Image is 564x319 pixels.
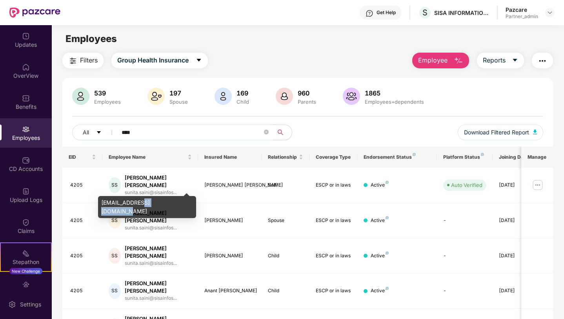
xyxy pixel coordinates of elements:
img: svg+xml;base64,PHN2ZyB4bWxucz0iaHR0cDovL3d3dy53My5vcmcvMjAwMC9zdmciIHdpZHRoPSI4IiBoZWlnaHQ9IjgiIH... [386,181,389,184]
button: Filters [62,53,104,68]
div: 1865 [363,89,426,97]
div: SISA INFORMATION SECURITY PVT LTD [434,9,489,16]
div: ESCP or in laws [316,181,351,189]
div: Anant [PERSON_NAME] [204,287,256,295]
img: svg+xml;base64,PHN2ZyB4bWxucz0iaHR0cDovL3d3dy53My5vcmcvMjAwMC9zdmciIHhtbG5zOnhsaW5rPSJodHRwOi8vd3... [454,56,463,66]
img: svg+xml;base64,PHN2ZyB4bWxucz0iaHR0cDovL3d3dy53My5vcmcvMjAwMC9zdmciIHdpZHRoPSI4IiBoZWlnaHQ9IjgiIH... [413,153,416,156]
div: Spouse [268,217,303,224]
img: svg+xml;base64,PHN2ZyB4bWxucz0iaHR0cDovL3d3dy53My5vcmcvMjAwMC9zdmciIHhtbG5zOnhsaW5rPSJodHRwOi8vd3... [533,130,537,134]
div: Active [371,287,389,295]
div: Active [371,181,389,189]
div: [PERSON_NAME] [204,217,256,224]
div: [PERSON_NAME] [PERSON_NAME] [125,280,191,295]
div: 169 [235,89,251,97]
div: 4205 [70,287,96,295]
img: New Pazcare Logo [9,7,60,18]
img: manageButton [531,179,544,191]
span: caret-down [196,57,202,64]
button: search [273,125,292,140]
div: Auto Verified [451,181,482,189]
div: Pazcare [506,6,538,13]
div: SS [109,177,121,193]
img: svg+xml;base64,PHN2ZyB4bWxucz0iaHR0cDovL3d3dy53My5vcmcvMjAwMC9zdmciIHdpZHRoPSIyNCIgaGVpZ2h0PSIyNC... [538,56,547,66]
img: svg+xml;base64,PHN2ZyB4bWxucz0iaHR0cDovL3d3dy53My5vcmcvMjAwMC9zdmciIHhtbG5zOnhsaW5rPSJodHRwOi8vd3... [276,88,293,105]
div: Child [268,287,303,295]
div: Employees+dependents [363,99,426,105]
img: svg+xml;base64,PHN2ZyB4bWxucz0iaHR0cDovL3d3dy53My5vcmcvMjAwMC9zdmciIHhtbG5zOnhsaW5rPSJodHRwOi8vd3... [215,88,232,105]
img: svg+xml;base64,PHN2ZyBpZD0iVXBkYXRlZCIgeG1sbnM9Imh0dHA6Ly93d3cudzMub3JnLzIwMDAvc3ZnIiB3aWR0aD0iMj... [22,32,30,40]
div: 197 [168,89,189,97]
span: Filters [80,55,98,65]
div: Spouse [168,99,189,105]
th: EID [62,147,102,168]
img: svg+xml;base64,PHN2ZyBpZD0iRW5kb3JzZW1lbnRzIiB4bWxucz0iaHR0cDovL3d3dy53My5vcmcvMjAwMC9zdmciIHdpZH... [22,280,30,288]
div: Partner_admin [506,13,538,20]
img: svg+xml;base64,PHN2ZyBpZD0iRW1wbG95ZWVzIiB4bWxucz0iaHR0cDovL3d3dy53My5vcmcvMjAwMC9zdmciIHdpZHRoPS... [22,125,30,133]
div: SS [109,283,121,299]
div: [DATE] [499,252,534,260]
th: Employee Name [102,147,198,168]
span: Reports [483,55,506,65]
div: New Challenge [9,268,42,274]
div: ESCP or in laws [316,217,351,224]
span: close-circle [264,129,269,136]
span: Employee [418,55,448,65]
div: ESCP or in laws [316,287,351,295]
img: svg+xml;base64,PHN2ZyBpZD0iU2V0dGluZy0yMHgyMCIgeG1sbnM9Imh0dHA6Ly93d3cudzMub3JnLzIwMDAvc3ZnIiB3aW... [8,301,16,308]
div: Parents [296,99,318,105]
div: Child [235,99,251,105]
div: Endorsement Status [364,154,431,160]
div: SS [109,213,121,228]
img: svg+xml;base64,PHN2ZyB4bWxucz0iaHR0cDovL3d3dy53My5vcmcvMjAwMC9zdmciIHdpZHRoPSIyNCIgaGVpZ2h0PSIyNC... [68,56,78,66]
div: 960 [296,89,318,97]
button: Reportscaret-down [477,53,524,68]
button: Download Filtered Report [458,125,543,140]
div: 539 [93,89,122,97]
img: svg+xml;base64,PHN2ZyB4bWxucz0iaHR0cDovL3d3dy53My5vcmcvMjAwMC9zdmciIHdpZHRoPSI4IiBoZWlnaHQ9IjgiIH... [386,287,389,290]
img: svg+xml;base64,PHN2ZyBpZD0iVXBsb2FkX0xvZ3MiIGRhdGEtbmFtZT0iVXBsb2FkIExvZ3MiIHhtbG5zPSJodHRwOi8vd3... [22,187,30,195]
span: Download Filtered Report [464,128,529,137]
div: [PERSON_NAME] [PERSON_NAME] [204,181,256,189]
div: [PERSON_NAME] [PERSON_NAME] [125,245,191,260]
span: EID [69,154,90,160]
img: svg+xml;base64,PHN2ZyBpZD0iQ2xhaW0iIHhtbG5zPSJodHRwOi8vd3d3LnczLm9yZy8yMDAwL3N2ZyIgd2lkdGg9IjIwIi... [22,218,30,226]
td: - [437,238,493,274]
div: Get Help [377,9,396,16]
img: svg+xml;base64,PHN2ZyB4bWxucz0iaHR0cDovL3d3dy53My5vcmcvMjAwMC9zdmciIHhtbG5zOnhsaW5rPSJodHRwOi8vd3... [72,88,89,105]
button: Allcaret-down [72,125,120,140]
img: svg+xml;base64,PHN2ZyB4bWxucz0iaHR0cDovL3d3dy53My5vcmcvMjAwMC9zdmciIHdpZHRoPSI4IiBoZWlnaHQ9IjgiIH... [386,216,389,219]
div: Stepathon [1,258,51,266]
img: svg+xml;base64,PHN2ZyB4bWxucz0iaHR0cDovL3d3dy53My5vcmcvMjAwMC9zdmciIHdpZHRoPSIyMSIgaGVpZ2h0PSIyMC... [22,249,30,257]
img: svg+xml;base64,PHN2ZyBpZD0iRHJvcGRvd24tMzJ4MzIiIHhtbG5zPSJodHRwOi8vd3d3LnczLm9yZy8yMDAwL3N2ZyIgd2... [547,9,553,16]
td: - [437,273,493,309]
div: Active [371,217,389,224]
div: Employees [93,99,122,105]
span: All [83,128,89,137]
span: close-circle [264,130,269,134]
div: sunita.saini@sisainfos... [125,295,191,302]
th: Coverage Type [309,147,357,168]
div: ESCP or in laws [316,252,351,260]
div: sunita.saini@sisainfos... [125,189,191,196]
div: sunita.saini@sisainfos... [125,260,191,267]
span: S [422,8,428,17]
div: [PERSON_NAME] [204,252,256,260]
div: SS [109,248,121,264]
span: Employees [65,33,117,44]
div: 4205 [70,181,96,189]
img: svg+xml;base64,PHN2ZyBpZD0iSG9tZSIgeG1sbnM9Imh0dHA6Ly93d3cudzMub3JnLzIwMDAvc3ZnIiB3aWR0aD0iMjAiIG... [22,63,30,71]
div: Platform Status [443,154,486,160]
img: svg+xml;base64,PHN2ZyBpZD0iQ0RfQWNjb3VudHMiIGRhdGEtbmFtZT0iQ0QgQWNjb3VudHMiIHhtbG5zPSJodHRwOi8vd3... [22,156,30,164]
span: caret-down [96,130,102,136]
th: Manage [521,147,553,168]
span: Group Health Insurance [117,55,189,65]
div: [DATE] [499,217,534,224]
span: search [273,129,288,136]
th: Joining Date [493,147,540,168]
div: 4205 [70,252,96,260]
img: svg+xml;base64,PHN2ZyBpZD0iSGVscC0zMngzMiIgeG1sbnM9Imh0dHA6Ly93d3cudzMub3JnLzIwMDAvc3ZnIiB3aWR0aD... [366,9,373,17]
span: Employee Name [109,154,186,160]
div: [DATE] [499,287,534,295]
div: [PERSON_NAME] [PERSON_NAME] [125,174,191,189]
div: sunita.saini@sisainfos... [125,224,191,232]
